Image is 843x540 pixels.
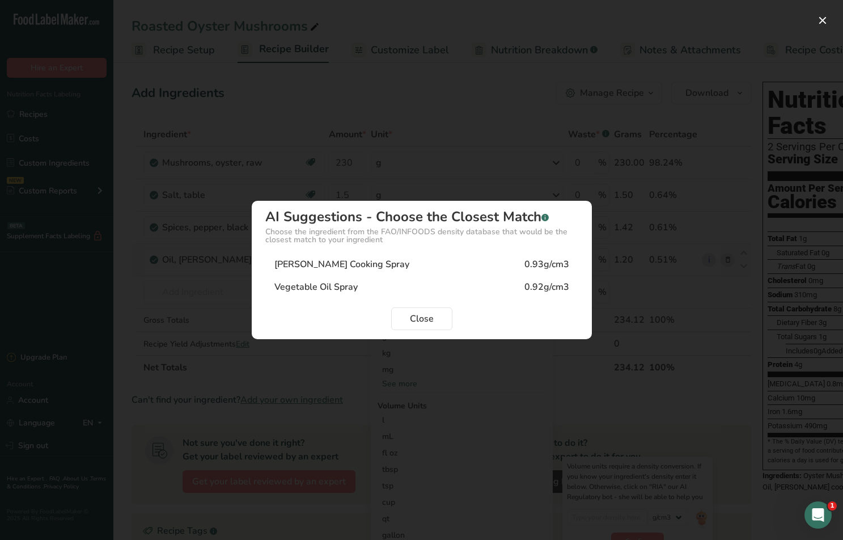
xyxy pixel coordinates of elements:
div: [PERSON_NAME] Cooking Spray [274,258,409,271]
div: 0.93g/cm3 [524,258,569,271]
div: AI Suggestions - Choose the Closest Match [265,210,578,223]
iframe: Intercom live chat [804,501,832,529]
div: Vegetable Oil Spray [274,280,358,294]
div: 0.92g/cm3 [524,280,569,294]
button: Close [391,307,452,330]
div: Choose the ingredient from the FAO/INFOODS density database that would be the closest match to yo... [265,228,578,244]
span: 1 [828,501,837,511]
span: Close [410,312,434,326]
